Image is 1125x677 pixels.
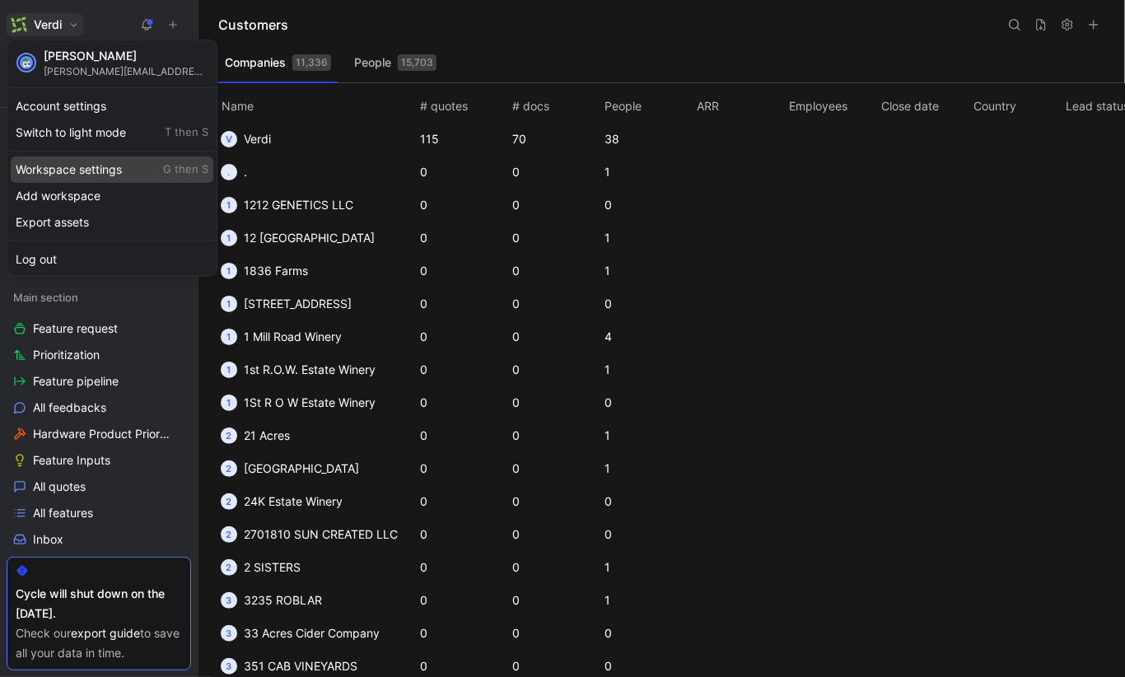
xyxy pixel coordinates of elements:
div: Workspace settings [11,156,213,183]
div: Account settings [11,93,213,119]
div: Switch to light mode [11,119,213,146]
div: [PERSON_NAME][EMAIL_ADDRESS][DOMAIN_NAME] [44,65,208,77]
div: Log out [11,246,213,273]
span: G then S [163,162,208,177]
div: Export assets [11,209,213,236]
img: avatar [18,54,35,71]
div: VerdiVerdi [7,40,217,277]
span: T then S [165,125,208,140]
div: [PERSON_NAME] [44,49,208,63]
div: Add workspace [11,183,213,209]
